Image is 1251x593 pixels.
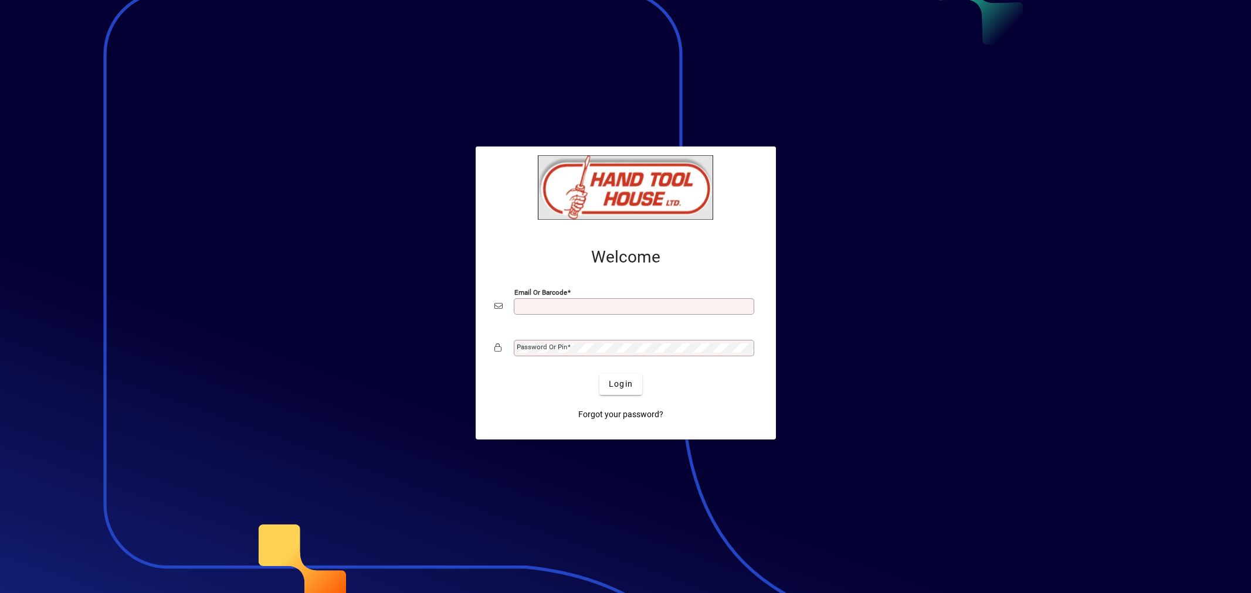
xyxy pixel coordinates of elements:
span: Login [609,378,633,390]
button: Login [599,374,642,395]
span: Forgot your password? [578,408,663,421]
a: Forgot your password? [574,404,668,425]
mat-label: Password or Pin [517,343,567,351]
h2: Welcome [494,247,757,267]
mat-label: Email or Barcode [514,288,567,296]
